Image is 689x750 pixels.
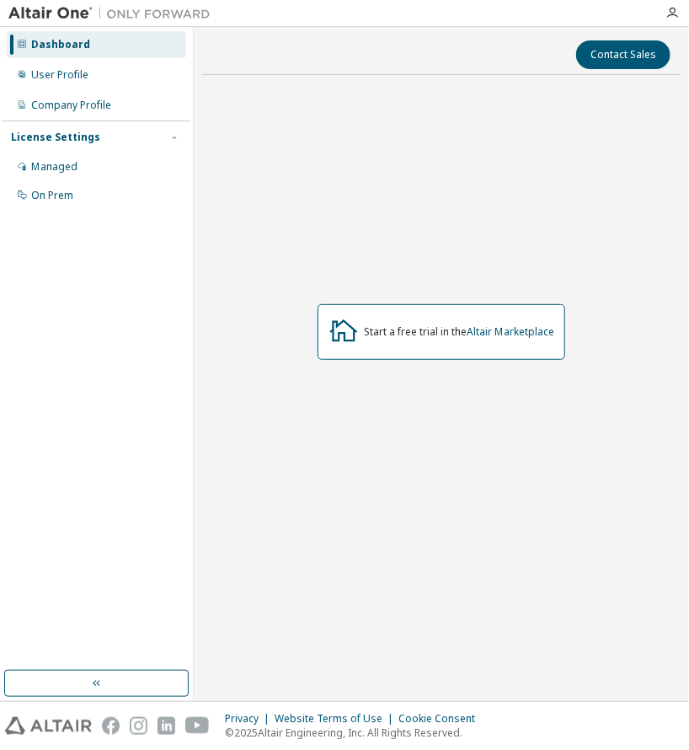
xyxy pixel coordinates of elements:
[31,38,90,51] div: Dashboard
[31,99,111,112] div: Company Profile
[398,712,485,726] div: Cookie Consent
[31,68,88,82] div: User Profile
[31,160,77,174] div: Managed
[576,40,670,69] button: Contact Sales
[8,5,219,22] img: Altair One
[467,324,554,339] a: Altair Marketplace
[185,717,210,735] img: youtube.svg
[225,726,485,740] p: © 2025 Altair Engineering, Inc. All Rights Reserved.
[11,131,100,144] div: License Settings
[102,717,120,735] img: facebook.svg
[225,712,275,726] div: Privacy
[31,189,73,202] div: On Prem
[275,712,398,726] div: Website Terms of Use
[5,717,92,735] img: altair_logo.svg
[130,717,147,735] img: instagram.svg
[364,325,554,339] div: Start a free trial in the
[158,717,175,735] img: linkedin.svg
